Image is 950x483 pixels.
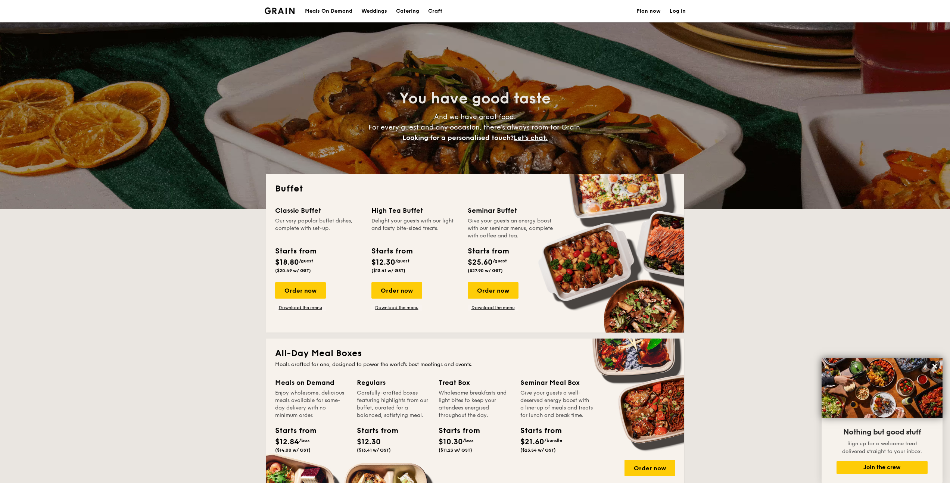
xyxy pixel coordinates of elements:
[275,183,675,195] h2: Buffet
[275,217,362,240] div: Our very popular buffet dishes, complete with set-up.
[520,437,544,446] span: $21.60
[395,258,409,264] span: /guest
[468,305,518,311] a: Download the menu
[514,134,548,142] span: Let's chat.
[468,217,555,240] div: Give your guests an energy boost with our seminar menus, complete with coffee and tea.
[299,258,313,264] span: /guest
[371,282,422,299] div: Order now
[357,389,430,419] div: Carefully-crafted boxes featuring highlights from our buffet, curated for a balanced, satisfying ...
[275,258,299,267] span: $18.80
[275,437,299,446] span: $12.84
[357,437,381,446] span: $12.30
[843,428,921,437] span: Nothing but good stuff
[399,90,551,107] span: You have good taste
[275,448,311,453] span: ($14.00 w/ GST)
[275,205,362,216] div: Classic Buffet
[468,258,493,267] span: $25.60
[520,377,593,388] div: Seminar Meal Box
[439,437,463,446] span: $10.30
[463,438,474,443] span: /box
[275,389,348,419] div: Enjoy wholesome, delicious meals available for same-day delivery with no minimum order.
[275,268,311,273] span: ($20.49 w/ GST)
[368,113,582,142] span: And we have great food. For every guest and any occasion, there’s always room for Grain.
[275,246,316,257] div: Starts from
[275,282,326,299] div: Order now
[275,361,675,368] div: Meals crafted for one, designed to power the world's best meetings and events.
[929,360,941,372] button: Close
[520,425,554,436] div: Starts from
[624,460,675,476] div: Order now
[265,7,295,14] a: Logotype
[520,389,593,419] div: Give your guests a well-deserved energy boost with a line-up of meals and treats for lunch and br...
[493,258,507,264] span: /guest
[837,461,928,474] button: Join the crew
[275,377,348,388] div: Meals on Demand
[299,438,310,443] span: /box
[275,348,675,359] h2: All-Day Meal Boxes
[357,377,430,388] div: Regulars
[439,389,511,419] div: Wholesome breakfasts and light bites to keep your attendees energised throughout the day.
[842,440,922,455] span: Sign up for a welcome treat delivered straight to your inbox.
[468,268,503,273] span: ($27.90 w/ GST)
[371,305,422,311] a: Download the menu
[371,217,459,240] div: Delight your guests with our light and tasty bite-sized treats.
[275,305,326,311] a: Download the menu
[439,377,511,388] div: Treat Box
[265,7,295,14] img: Grain
[357,448,391,453] span: ($13.41 w/ GST)
[371,268,405,273] span: ($13.41 w/ GST)
[275,425,309,436] div: Starts from
[371,258,395,267] span: $12.30
[822,358,943,418] img: DSC07876-Edit02-Large.jpeg
[402,134,514,142] span: Looking for a personalised touch?
[357,425,390,436] div: Starts from
[468,205,555,216] div: Seminar Buffet
[371,205,459,216] div: High Tea Buffet
[468,246,508,257] div: Starts from
[439,425,472,436] div: Starts from
[520,448,556,453] span: ($23.54 w/ GST)
[544,438,562,443] span: /bundle
[439,448,472,453] span: ($11.23 w/ GST)
[371,246,412,257] div: Starts from
[468,282,518,299] div: Order now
